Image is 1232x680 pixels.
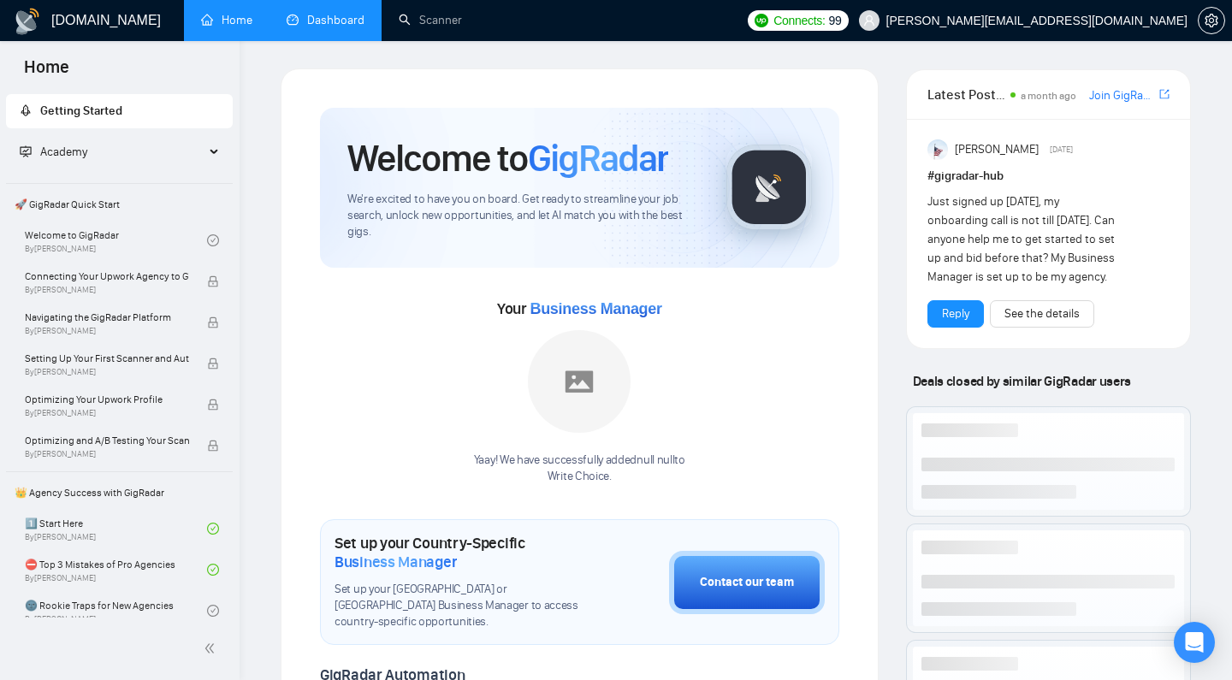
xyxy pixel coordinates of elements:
[335,534,583,571] h1: Set up your Country-Specific
[201,13,252,27] a: homeHome
[25,592,207,630] a: 🌚 Rookie Traps for New AgenciesBy[PERSON_NAME]
[1199,14,1224,27] span: setting
[773,11,825,30] span: Connects:
[207,523,219,535] span: check-circle
[530,300,661,317] span: Business Manager
[335,553,457,571] span: Business Manager
[1089,86,1156,105] a: Join GigRadar Slack Community
[25,309,189,326] span: Navigating the GigRadar Platform
[25,551,207,588] a: ⛔ Top 3 Mistakes of Pro AgenciesBy[PERSON_NAME]
[287,13,364,27] a: dashboardDashboard
[207,316,219,328] span: lock
[474,469,685,485] p: Write Choice .
[1159,86,1170,103] a: export
[906,366,1138,396] span: Deals closed by similar GigRadar users
[25,367,189,377] span: By [PERSON_NAME]
[1198,14,1225,27] a: setting
[528,330,631,433] img: placeholder.png
[8,187,231,222] span: 🚀 GigRadar Quick Start
[20,104,32,116] span: rocket
[927,300,984,328] button: Reply
[207,440,219,452] span: lock
[669,551,825,614] button: Contact our team
[207,564,219,576] span: check-circle
[10,55,83,91] span: Home
[25,285,189,295] span: By [PERSON_NAME]
[399,13,462,27] a: searchScanner
[207,358,219,370] span: lock
[927,167,1170,186] h1: # gigradar-hub
[204,640,221,657] span: double-left
[955,140,1039,159] span: [PERSON_NAME]
[335,582,583,630] span: Set up your [GEOGRAPHIC_DATA] or [GEOGRAPHIC_DATA] Business Manager to access country-specific op...
[20,145,87,159] span: Academy
[25,350,189,367] span: Setting Up Your First Scanner and Auto-Bidder
[207,399,219,411] span: lock
[20,145,32,157] span: fund-projection-screen
[497,299,662,318] span: Your
[1050,142,1073,157] span: [DATE]
[1174,622,1215,663] div: Open Intercom Messenger
[1159,87,1170,101] span: export
[927,139,948,160] img: Anisuzzaman Khan
[207,605,219,617] span: check-circle
[25,268,189,285] span: Connecting Your Upwork Agency to GigRadar
[25,449,189,459] span: By [PERSON_NAME]
[347,192,699,240] span: We're excited to have you on board. Get ready to streamline your job search, unlock new opportuni...
[927,84,1005,105] span: Latest Posts from the GigRadar Community
[528,135,668,181] span: GigRadar
[40,145,87,159] span: Academy
[755,14,768,27] img: upwork-logo.png
[25,222,207,259] a: Welcome to GigRadarBy[PERSON_NAME]
[990,300,1094,328] button: See the details
[1021,90,1076,102] span: a month ago
[14,8,41,35] img: logo
[6,94,233,128] li: Getting Started
[474,452,685,485] div: Yaay! We have successfully added null null to
[942,305,969,323] a: Reply
[927,192,1122,287] div: Just signed up [DATE], my onboarding call is not till [DATE]. Can anyone help me to get started t...
[207,234,219,246] span: check-circle
[1004,305,1080,323] a: See the details
[347,135,668,181] h1: Welcome to
[726,145,812,230] img: gigradar-logo.png
[25,510,207,547] a: 1️⃣ Start HereBy[PERSON_NAME]
[25,408,189,418] span: By [PERSON_NAME]
[40,103,122,118] span: Getting Started
[25,391,189,408] span: Optimizing Your Upwork Profile
[1198,7,1225,34] button: setting
[25,326,189,336] span: By [PERSON_NAME]
[25,432,189,449] span: Optimizing and A/B Testing Your Scanner for Better Results
[700,573,794,592] div: Contact our team
[829,11,842,30] span: 99
[8,476,231,510] span: 👑 Agency Success with GigRadar
[863,15,875,27] span: user
[207,275,219,287] span: lock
